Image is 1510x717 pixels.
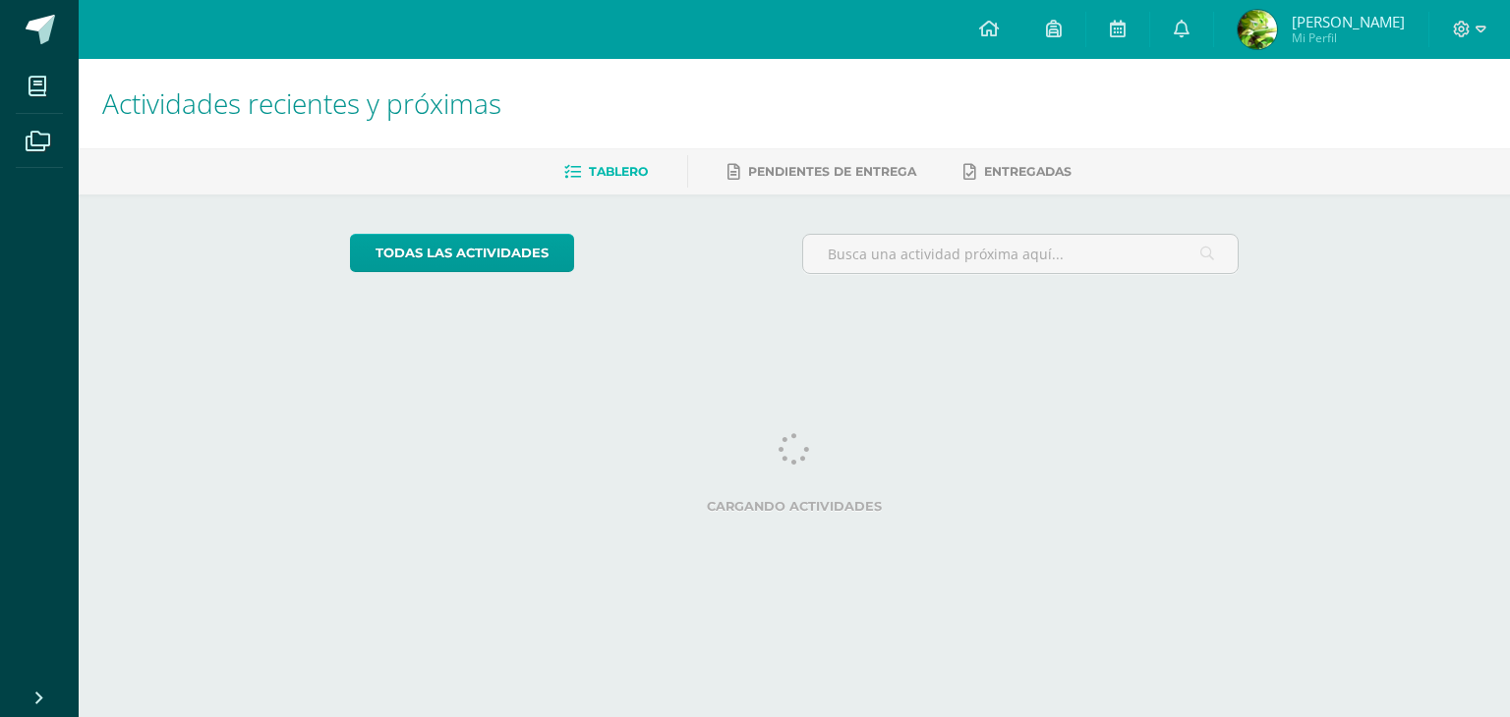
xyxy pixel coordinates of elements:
[727,156,916,188] a: Pendientes de entrega
[803,235,1239,273] input: Busca una actividad próxima aquí...
[963,156,1072,188] a: Entregadas
[1292,12,1405,31] span: [PERSON_NAME]
[564,156,648,188] a: Tablero
[589,164,648,179] span: Tablero
[102,84,501,122] span: Actividades recientes y próximas
[350,234,574,272] a: todas las Actividades
[350,499,1240,514] label: Cargando actividades
[984,164,1072,179] span: Entregadas
[1238,10,1277,49] img: 19a790bb8d2bc2d2b7316835407f9c17.png
[748,164,916,179] span: Pendientes de entrega
[1292,29,1405,46] span: Mi Perfil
